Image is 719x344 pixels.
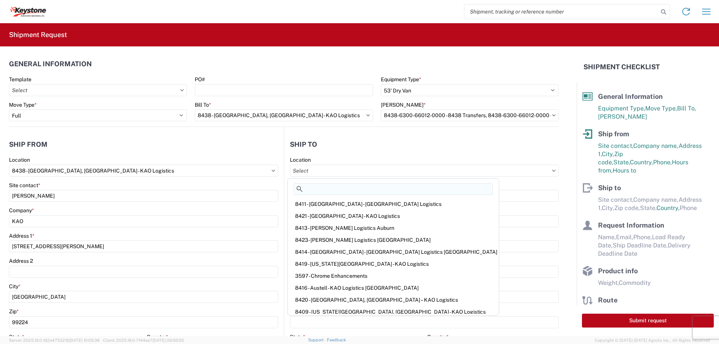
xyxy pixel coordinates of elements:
label: Move Type [9,101,37,108]
span: [PERSON_NAME] [598,113,647,120]
h2: Ship to [290,141,317,148]
h2: General Information [9,60,92,68]
input: Select [9,84,187,96]
span: Ship to [598,184,621,192]
input: Shipment, tracking or reference number [464,4,658,19]
span: Server: 2025.19.0-192a4753216 [9,338,100,343]
span: Ship from [598,130,629,138]
label: Bill To [195,101,211,108]
div: 8423- [PERSON_NAME] Logistics [GEOGRAPHIC_DATA] [289,234,497,246]
span: General Information [598,92,663,100]
span: Phone, [653,159,672,166]
div: 8420 - [GEOGRAPHIC_DATA], [GEOGRAPHIC_DATA] – KAO Logistics [289,294,497,306]
div: 8409 - [US_STATE][GEOGRAPHIC_DATA], [GEOGRAPHIC_DATA] - KAO Logistics [289,306,497,318]
span: Company name, [633,196,679,203]
span: Product info [598,267,638,275]
label: Address 1 [9,232,34,239]
span: City, [602,150,614,158]
div: 3597 - Chrome Enhancements [289,270,497,282]
span: State, [613,159,630,166]
span: [DATE] 10:05:38 [69,338,100,343]
label: Location [290,156,311,163]
span: Bill To, [677,105,696,112]
span: Request Information [598,221,664,229]
span: Name, [598,234,616,241]
span: Client: 2025.19.0-7f44ea7 [103,338,184,343]
input: Select [9,165,278,177]
span: State, [640,204,656,211]
div: 8416 - Austell - KAO Logistics [GEOGRAPHIC_DATA] [289,282,497,294]
label: PO# [195,76,205,83]
label: City [9,283,21,290]
label: Location [9,156,30,163]
label: Zip [9,308,19,315]
label: Address 2 [9,258,33,264]
h2: Ship from [9,141,48,148]
div: 8414 - [GEOGRAPHIC_DATA] - [GEOGRAPHIC_DATA] Logistics [GEOGRAPHIC_DATA] [289,246,497,258]
a: Support [308,338,327,342]
h2: Shipment Request [9,30,67,39]
div: 8419 - [US_STATE][GEOGRAPHIC_DATA] - KAO Logistics [289,258,497,270]
span: Weight, [598,279,619,286]
span: Email, [616,234,633,241]
label: Country [427,334,449,340]
label: Company [9,207,34,214]
span: Route [598,296,618,304]
div: 8413 - [PERSON_NAME] Logistics Auburn [289,222,497,234]
span: Site contact, [598,142,633,149]
span: Ship Deadline Date, [613,242,668,249]
span: Zip code, [614,204,640,211]
h2: Shipment Checklist [583,63,660,71]
label: State [9,334,24,340]
label: State [290,334,305,340]
span: Copyright © [DATE]-[DATE] Agistix Inc., All Rights Reserved [595,337,710,344]
span: [DATE] 09:58:55 [152,338,184,343]
label: Equipment Type [381,76,421,83]
span: Country, [656,204,680,211]
span: Company name, [633,142,679,149]
span: Phone, [633,234,652,241]
div: 8421 - [GEOGRAPHIC_DATA] - KAO Logistics [289,210,497,222]
button: Submit request [582,314,714,328]
label: Template [9,76,31,83]
input: Select [195,109,373,121]
input: Select [290,165,559,177]
label: [PERSON_NAME] [381,101,426,108]
span: Country, [630,159,653,166]
span: Commodity [619,279,651,286]
a: Feedback [327,338,346,342]
span: Move Type, [645,105,677,112]
label: Site contact [9,182,40,189]
span: Site contact, [598,196,633,203]
input: Select [381,109,559,121]
div: 8411 - [GEOGRAPHIC_DATA] - [GEOGRAPHIC_DATA] Logistics [289,198,497,210]
span: Equipment Type, [598,105,645,112]
label: Country [147,334,168,340]
span: Phone [680,204,697,211]
span: City, [602,204,614,211]
span: Hours to [613,167,636,174]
